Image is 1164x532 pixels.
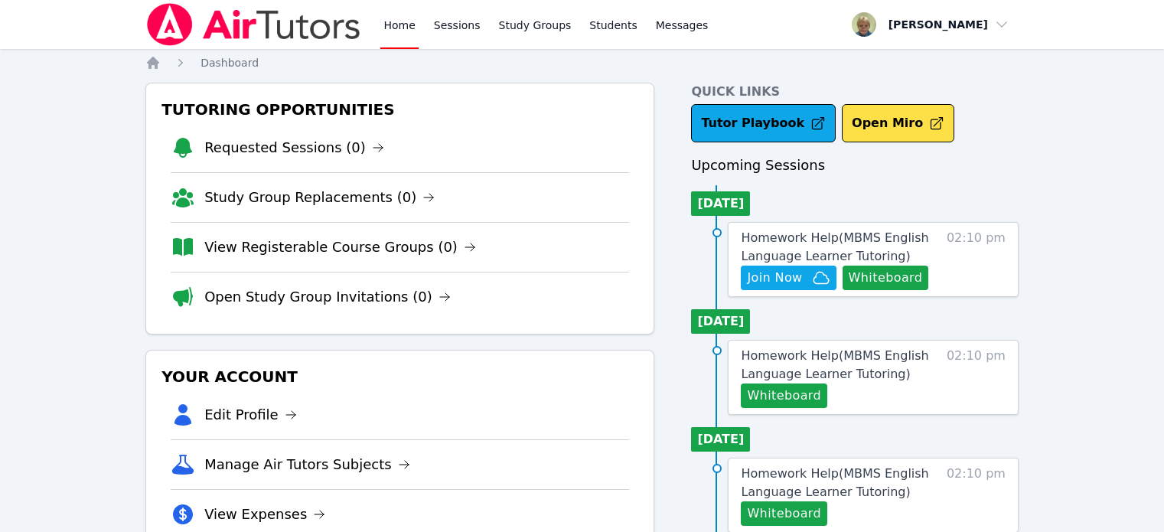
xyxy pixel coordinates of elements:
[691,191,750,216] li: [DATE]
[741,266,836,290] button: Join Now
[201,57,259,69] span: Dashboard
[656,18,709,33] span: Messages
[204,187,435,208] a: Study Group Replacements (0)
[204,404,297,426] a: Edit Profile
[158,363,641,390] h3: Your Account
[204,237,476,258] a: View Registerable Course Groups (0)
[201,55,259,70] a: Dashboard
[741,501,827,526] button: Whiteboard
[947,465,1006,526] span: 02:10 pm
[842,104,954,142] button: Open Miro
[204,454,410,475] a: Manage Air Tutors Subjects
[204,137,384,158] a: Requested Sessions (0)
[691,83,1019,101] h4: Quick Links
[741,466,928,499] span: Homework Help ( MBMS English Language Learner Tutoring )
[741,347,939,383] a: Homework Help(MBMS English Language Learner Tutoring)
[947,347,1006,408] span: 02:10 pm
[204,504,325,525] a: View Expenses
[741,230,928,263] span: Homework Help ( MBMS English Language Learner Tutoring )
[741,383,827,408] button: Whiteboard
[741,229,939,266] a: Homework Help(MBMS English Language Learner Tutoring)
[158,96,641,123] h3: Tutoring Opportunities
[691,155,1019,176] h3: Upcoming Sessions
[947,229,1006,290] span: 02:10 pm
[747,269,802,287] span: Join Now
[691,427,750,452] li: [DATE]
[145,55,1019,70] nav: Breadcrumb
[741,348,928,381] span: Homework Help ( MBMS English Language Learner Tutoring )
[691,309,750,334] li: [DATE]
[741,465,939,501] a: Homework Help(MBMS English Language Learner Tutoring)
[204,286,451,308] a: Open Study Group Invitations (0)
[145,3,362,46] img: Air Tutors
[843,266,929,290] button: Whiteboard
[691,104,836,142] a: Tutor Playbook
